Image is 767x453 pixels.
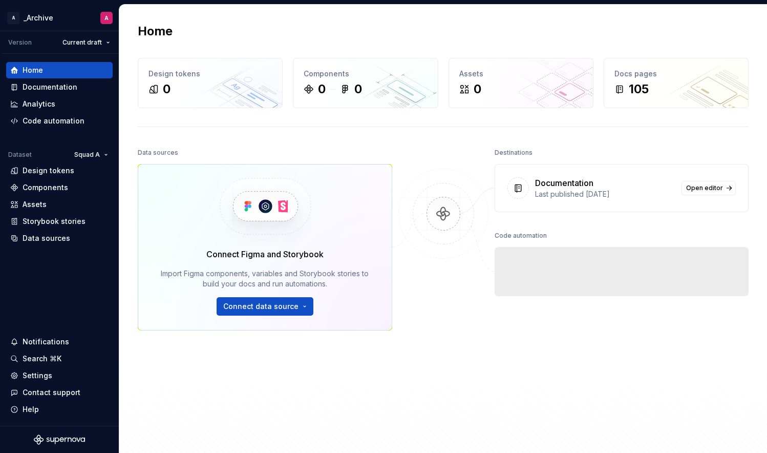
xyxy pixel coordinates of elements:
span: Squad A [74,151,100,159]
div: Connect Figma and Storybook [206,248,324,260]
div: Version [8,38,32,47]
div: Analytics [23,99,55,109]
div: Code automation [23,116,84,126]
div: 0 [318,81,326,97]
a: Design tokens0 [138,58,283,108]
div: Notifications [23,337,69,347]
div: Documentation [23,82,77,92]
div: Contact support [23,387,80,398]
div: Components [304,69,427,79]
div: Destinations [495,146,532,160]
div: 105 [629,81,649,97]
h2: Home [138,23,173,39]
div: A [7,12,19,24]
a: Home [6,62,113,78]
div: Data sources [138,146,178,160]
a: Docs pages105 [604,58,749,108]
div: Assets [459,69,583,79]
button: Contact support [6,384,113,401]
div: Data sources [23,233,70,243]
div: Storybook stories [23,216,86,226]
div: Documentation [535,177,593,189]
a: Documentation [6,79,113,95]
div: Last published [DATE] [535,189,676,199]
div: Design tokens [148,69,272,79]
div: Settings [23,370,52,381]
div: Design tokens [23,166,74,176]
a: Assets [6,196,113,213]
button: Connect data source [217,297,313,316]
svg: Supernova Logo [34,435,85,445]
a: Design tokens [6,162,113,179]
div: 0 [163,81,171,97]
a: Open editor [681,181,736,195]
div: Import Figma components, variables and Storybook stories to build your docs and run automations. [153,269,377,289]
div: Home [23,65,43,75]
a: Code automation [6,113,113,129]
span: Connect data source [223,301,299,312]
a: Settings [6,367,113,384]
a: Components00 [293,58,438,108]
button: Help [6,401,113,418]
div: _Archive [24,13,53,23]
span: Current draft [62,38,102,47]
button: Notifications [6,334,113,350]
button: Search ⌘K [6,351,113,367]
button: Squad A [70,148,113,162]
a: Assets0 [449,58,593,108]
a: Analytics [6,96,113,112]
div: 0 [474,81,481,97]
div: Components [23,182,68,193]
span: Open editor [686,184,723,192]
a: Components [6,179,113,196]
button: A_ArchiveA [2,7,117,29]
a: Data sources [6,230,113,246]
div: 0 [354,81,362,97]
div: Dataset [8,151,32,159]
div: Code automation [495,229,547,243]
a: Storybook stories [6,213,113,230]
div: Help [23,404,39,415]
div: A [104,14,109,22]
div: Assets [23,199,47,210]
button: Current draft [58,35,115,50]
div: Docs pages [614,69,738,79]
div: Search ⌘K [23,354,61,364]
